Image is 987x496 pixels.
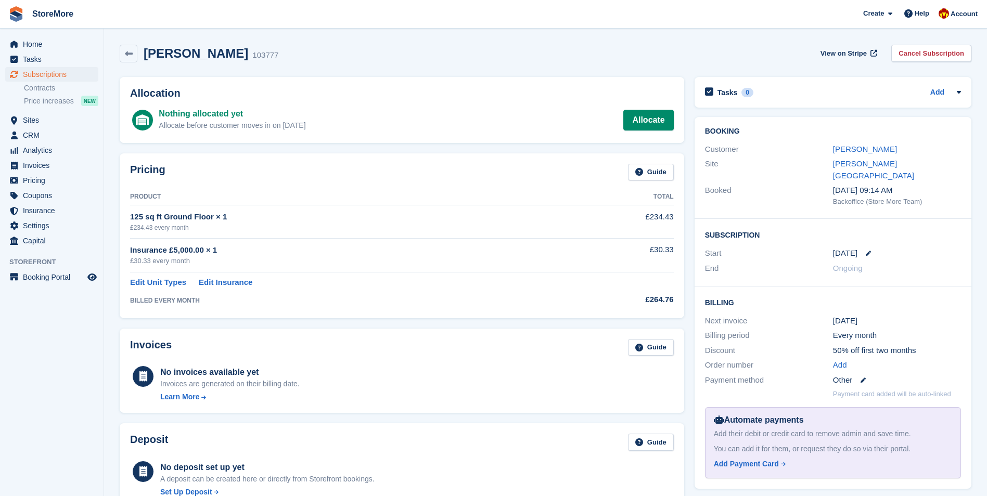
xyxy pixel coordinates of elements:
[833,264,863,272] span: Ongoing
[252,49,278,61] div: 103777
[705,263,833,275] div: End
[930,87,944,99] a: Add
[5,158,98,173] a: menu
[714,443,952,454] div: You can add it for them, or request they do so via their portal.
[23,143,85,158] span: Analytics
[130,87,674,99] h2: Allocation
[9,257,104,267] span: Storefront
[160,461,375,474] div: No deposit set up yet
[130,189,572,205] th: Product
[705,359,833,371] div: Order number
[833,359,847,371] a: Add
[5,67,98,82] a: menu
[705,345,833,357] div: Discount
[28,5,78,22] a: StoreMore
[199,277,252,289] a: Edit Insurance
[130,277,186,289] a: Edit Unit Types
[5,37,98,51] a: menu
[144,46,248,60] h2: [PERSON_NAME]
[130,244,572,256] div: Insurance £5,000.00 × 1
[5,173,98,188] a: menu
[23,67,85,82] span: Subscriptions
[81,96,98,106] div: NEW
[628,339,674,356] a: Guide
[5,233,98,248] a: menu
[833,159,914,180] a: [PERSON_NAME][GEOGRAPHIC_DATA]
[130,164,165,181] h2: Pricing
[915,8,929,19] span: Help
[23,158,85,173] span: Invoices
[23,218,85,233] span: Settings
[833,374,961,386] div: Other
[628,434,674,451] a: Guide
[705,330,833,342] div: Billing period
[714,459,948,469] a: Add Payment Card
[572,238,674,272] td: £30.33
[5,270,98,284] a: menu
[24,95,98,107] a: Price increases NEW
[5,113,98,127] a: menu
[130,339,172,356] h2: Invoices
[705,374,833,386] div: Payment method
[705,185,833,206] div: Booked
[714,459,779,469] div: Add Payment Card
[863,8,884,19] span: Create
[5,218,98,233] a: menu
[5,203,98,218] a: menu
[705,297,961,307] h2: Billing
[130,296,572,305] div: BILLED EVERY MONTH
[8,6,24,22] img: stora-icon-8386f47178a22dfd0bd8f6a31ec36ba5ce8667c1dd55bd0f319d3a0aa187defe.svg
[714,414,952,426] div: Automate payments
[130,434,168,451] h2: Deposit
[24,83,98,93] a: Contracts
[23,37,85,51] span: Home
[160,366,300,378] div: No invoices available yet
[833,345,961,357] div: 50% off first two months
[572,189,674,205] th: Total
[705,143,833,155] div: Customer
[23,52,85,67] span: Tasks
[833,185,961,197] div: [DATE] 09:14 AM
[821,48,867,59] span: View on Stripe
[833,315,961,327] div: [DATE]
[833,247,857,259] time: 2025-09-11 23:00:00 UTC
[623,110,673,130] a: Allocate
[891,45,971,62] a: Cancel Subscription
[833,145,897,153] a: [PERSON_NAME]
[24,96,74,106] span: Price increases
[833,330,961,342] div: Every month
[833,389,951,399] p: Payment card added will be auto-linked
[572,205,674,238] td: £234.43
[5,143,98,158] a: menu
[572,294,674,306] div: £264.76
[833,197,961,207] div: Backoffice (Store More Team)
[130,211,572,223] div: 125 sq ft Ground Floor × 1
[5,52,98,67] a: menu
[23,188,85,203] span: Coupons
[23,233,85,248] span: Capital
[951,9,978,19] span: Account
[5,188,98,203] a: menu
[23,113,85,127] span: Sites
[705,247,833,259] div: Start
[160,391,300,402] a: Learn More
[160,378,300,389] div: Invoices are generated on their billing date.
[705,229,961,240] h2: Subscription
[816,45,879,62] a: View on Stripe
[160,391,199,402] div: Learn More
[705,127,961,136] h2: Booking
[628,164,674,181] a: Guide
[741,88,753,97] div: 0
[130,223,572,232] div: £234.43 every month
[23,173,85,188] span: Pricing
[5,128,98,142] a: menu
[717,88,738,97] h2: Tasks
[23,270,85,284] span: Booking Portal
[159,108,305,120] div: Nothing allocated yet
[939,8,949,19] img: Store More Team
[130,256,572,266] div: £30.33 every month
[86,271,98,283] a: Preview store
[705,158,833,181] div: Site
[705,315,833,327] div: Next invoice
[159,120,305,131] div: Allocate before customer moves in on [DATE]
